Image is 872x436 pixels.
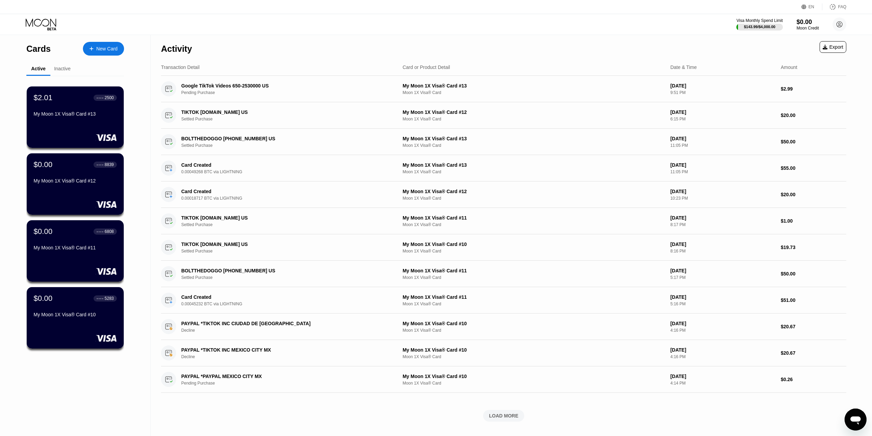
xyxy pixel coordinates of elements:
[83,42,124,56] div: New Card
[34,245,117,250] div: My Moon 1X Visa® Card #11
[181,117,394,121] div: Settled Purchase
[161,261,846,287] div: BOLTTHEDOGGO [PHONE_NUMBER] USSettled PurchaseMy Moon 1X Visa® Card #11Moon 1X Visa® Card[DATE]5:...
[181,374,379,379] div: PAYPAL *PAYPAL MEXICO CITY MX
[181,169,394,174] div: 0.00049268 BTC via LIGHTNING
[670,294,775,300] div: [DATE]
[105,229,114,234] div: 6808
[54,66,71,71] div: Inactive
[403,83,665,89] div: My Moon 1X Visa® Card #13
[670,196,775,201] div: 10:23 PM
[97,297,103,299] div: ● ● ● ●
[181,328,394,333] div: Decline
[670,83,775,89] div: [DATE]
[403,90,665,95] div: Moon 1X Visa® Card
[26,44,51,54] div: Cards
[403,249,665,254] div: Moon 1X Visa® Card
[403,169,665,174] div: Moon 1X Visa® Card
[181,249,394,254] div: Settled Purchase
[181,222,394,227] div: Settled Purchase
[670,143,775,148] div: 11:05 PM
[781,192,846,197] div: $20.00
[670,136,775,141] div: [DATE]
[845,409,867,431] iframe: Button to launch messaging window
[670,381,775,386] div: 4:14 PM
[744,25,775,29] div: $143.99 / $4,000.00
[781,139,846,144] div: $50.00
[781,324,846,329] div: $20.67
[403,354,665,359] div: Moon 1X Visa® Card
[105,296,114,301] div: 5283
[161,129,846,155] div: BOLTTHEDOGGO [PHONE_NUMBER] USSettled PurchaseMy Moon 1X Visa® Card #13Moon 1X Visa® Card[DATE]11...
[736,18,783,23] div: Visa Monthly Spend Limit
[670,64,697,70] div: Date & Time
[781,377,846,382] div: $0.26
[781,218,846,224] div: $1.00
[105,95,114,100] div: 2500
[403,275,665,280] div: Moon 1X Visa® Card
[181,347,379,353] div: PAYPAL *TIKTOK INC MEXICO CITY MX
[838,4,846,9] div: FAQ
[670,241,775,247] div: [DATE]
[670,321,775,326] div: [DATE]
[161,208,846,234] div: TIKTOK [DOMAIN_NAME] USSettled PurchaseMy Moon 1X Visa® Card #11Moon 1X Visa® Card[DATE]8:17 PM$1.00
[670,189,775,194] div: [DATE]
[161,44,192,54] div: Activity
[781,113,846,118] div: $20.00
[34,160,52,169] div: $0.00
[403,222,665,227] div: Moon 1X Visa® Card
[670,347,775,353] div: [DATE]
[181,143,394,148] div: Settled Purchase
[781,64,797,70] div: Amount
[27,287,124,349] div: $0.00● ● ● ●5283My Moon 1X Visa® Card #10
[97,164,103,166] div: ● ● ● ●
[670,90,775,95] div: 9:51 PM
[181,321,379,326] div: PAYPAL *TIKTOK INC CIUDAD DE [GEOGRAPHIC_DATA]
[797,19,819,31] div: $0.00Moon Credit
[820,41,846,53] div: Export
[181,268,379,273] div: BOLTTHEDOGGO [PHONE_NUMBER] US
[97,97,103,99] div: ● ● ● ●
[161,287,846,314] div: Card Created0.00045232 BTC via LIGHTNINGMy Moon 1X Visa® Card #11Moon 1X Visa® Card[DATE]5:16 PM$...
[403,143,665,148] div: Moon 1X Visa® Card
[823,44,843,50] div: Export
[96,46,118,52] div: New Card
[809,4,814,9] div: EN
[403,302,665,306] div: Moon 1X Visa® Card
[670,302,775,306] div: 5:16 PM
[161,314,846,340] div: PAYPAL *TIKTOK INC CIUDAD DE [GEOGRAPHIC_DATA]DeclineMy Moon 1X Visa® Card #10Moon 1X Visa® Card[...
[105,162,114,167] div: 8839
[403,268,665,273] div: My Moon 1X Visa® Card #11
[781,165,846,171] div: $55.00
[403,136,665,141] div: My Moon 1X Visa® Card #13
[781,271,846,276] div: $50.00
[403,64,450,70] div: Card or Product Detail
[181,136,379,141] div: BOLTTHEDOGGO [PHONE_NUMBER] US
[181,196,394,201] div: 0.00018717 BTC via LIGHTNING
[181,294,379,300] div: Card Created
[403,109,665,115] div: My Moon 1X Visa® Card #12
[403,347,665,353] div: My Moon 1X Visa® Card #10
[781,350,846,356] div: $20.67
[670,162,775,168] div: [DATE]
[34,178,117,184] div: My Moon 1X Visa® Card #12
[670,215,775,221] div: [DATE]
[181,109,379,115] div: TIKTOK [DOMAIN_NAME] US
[181,189,379,194] div: Card Created
[403,215,665,221] div: My Moon 1X Visa® Card #11
[161,102,846,129] div: TIKTOK [DOMAIN_NAME] USSettled PurchaseMy Moon 1X Visa® Card #12Moon 1X Visa® Card[DATE]6:15 PM$2...
[822,3,846,10] div: FAQ
[736,18,783,31] div: Visa Monthly Spend Limit$143.99/$4,000.00
[181,162,379,168] div: Card Created
[403,162,665,168] div: My Moon 1X Visa® Card #13
[161,410,846,422] div: LOAD MORE
[161,64,199,70] div: Transaction Detail
[403,196,665,201] div: Moon 1X Visa® Card
[31,66,46,71] div: Active
[161,181,846,208] div: Card Created0.00018717 BTC via LIGHTNINGMy Moon 1X Visa® Card #12Moon 1X Visa® Card[DATE]10:23 PM...
[34,227,52,236] div: $0.00
[670,109,775,115] div: [DATE]
[670,328,775,333] div: 4:16 PM
[161,155,846,181] div: Card Created0.00049268 BTC via LIGHTNINGMy Moon 1X Visa® Card #13Moon 1X Visa® Card[DATE]11:05 PM...
[34,294,52,303] div: $0.00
